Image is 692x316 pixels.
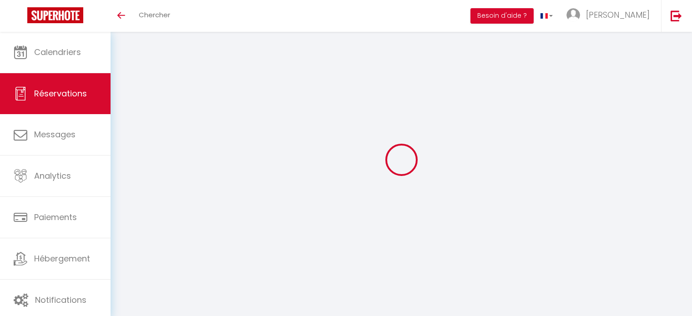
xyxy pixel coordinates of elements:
img: logout [671,10,682,21]
button: Besoin d'aide ? [470,8,534,24]
span: [PERSON_NAME] [586,9,650,20]
span: Paiements [34,211,77,223]
span: Hébergement [34,253,90,264]
span: Calendriers [34,46,81,58]
img: Super Booking [27,7,83,23]
img: ... [566,8,580,22]
span: Messages [34,129,76,140]
span: Réservations [34,88,87,99]
span: Chercher [139,10,170,20]
span: Notifications [35,294,86,306]
span: Analytics [34,170,71,181]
